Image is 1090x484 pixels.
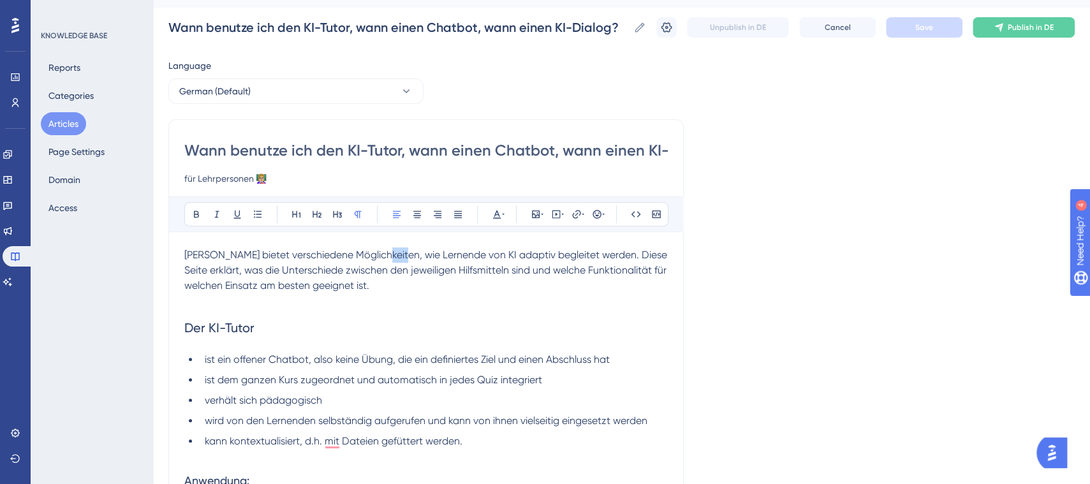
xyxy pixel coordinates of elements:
span: verhält sich pädagogisch [205,394,322,406]
span: Unpublish in DE [710,22,766,33]
span: Der KI-Tutor [184,320,254,335]
span: Publish in DE [1008,22,1054,33]
div: 4 [89,6,92,17]
span: Cancel [825,22,851,33]
span: [PERSON_NAME] bietet verschiedene Möglichkeiten, wie Lernende von KI adaptiv begleitet werden. Di... [184,249,670,291]
button: Publish in DE [973,17,1075,38]
button: Categories [41,84,101,107]
button: Access [41,196,85,219]
iframe: UserGuiding AI Assistant Launcher [1036,434,1075,472]
button: Page Settings [41,140,112,163]
span: Need Help? [30,3,80,18]
button: Cancel [799,17,876,38]
span: ist dem ganzen Kurs zugeordnet und automatisch in jedes Quiz integriert [205,374,542,386]
input: Article Title [184,140,668,161]
span: German (Default) [179,84,251,99]
span: ist ein offener Chatbot, also keine Übung, die ein definiertes Ziel und einen Abschluss hat [205,353,610,365]
button: Unpublish in DE [687,17,789,38]
button: Articles [41,112,86,135]
span: Save [915,22,933,33]
button: German (Default) [168,78,423,104]
input: Article Description [184,171,668,186]
span: Language [168,58,211,73]
button: Reports [41,56,88,79]
input: Article Name [168,18,628,36]
span: kann kontextualisiert, d.h. mit Dateien gefüttert werden. [205,435,462,447]
div: KNOWLEDGE BASE [41,31,107,41]
button: Domain [41,168,88,191]
button: Save [886,17,962,38]
span: wird von den Lernenden selbständig aufgerufen und kann von ihnen vielseitig eingesetzt werden [205,414,647,427]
